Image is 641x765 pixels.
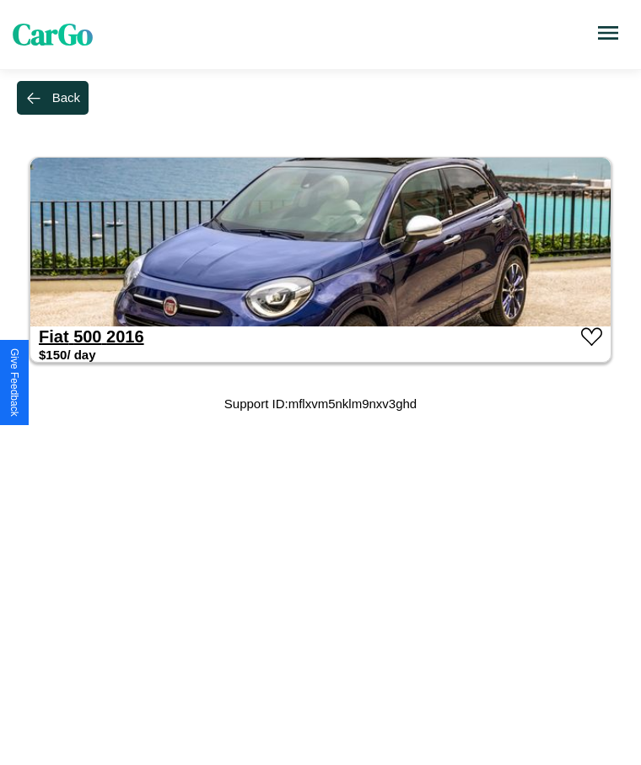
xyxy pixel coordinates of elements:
[39,327,144,346] a: Fiat 500 2016
[39,347,96,362] h3: $ 150 / day
[8,348,20,417] div: Give Feedback
[13,14,93,55] span: CarGo
[52,90,80,105] div: Back
[224,392,417,415] p: Support ID: mflxvm5nklm9nxv3ghd
[17,81,89,115] button: Back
